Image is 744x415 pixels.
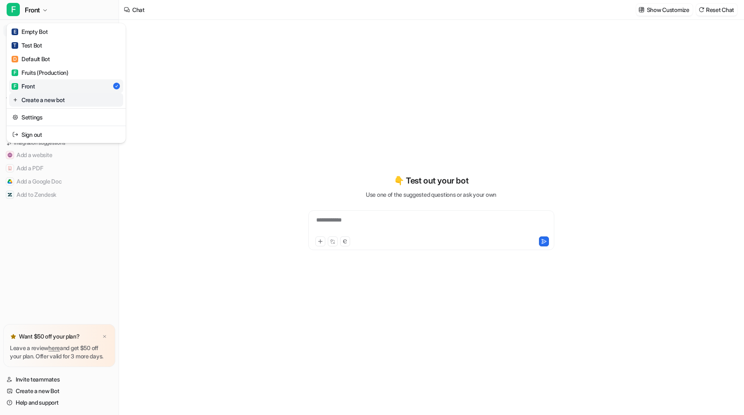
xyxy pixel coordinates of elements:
div: Front [12,82,35,91]
a: Create a new bot [9,93,123,107]
span: Front [25,4,40,16]
a: Settings [9,110,123,124]
span: F [7,3,20,16]
div: FFront [7,23,126,143]
span: D [12,56,18,62]
span: T [12,42,18,49]
img: reset [12,95,18,104]
div: Empty Bot [12,27,48,36]
img: reset [12,130,18,139]
div: Test Bot [12,41,42,50]
div: Fruits (Production) [12,68,69,77]
a: Sign out [9,128,123,141]
div: Default Bot [12,55,50,63]
span: F [12,69,18,76]
img: reset [12,113,18,122]
span: F [12,83,18,90]
span: E [12,29,18,35]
